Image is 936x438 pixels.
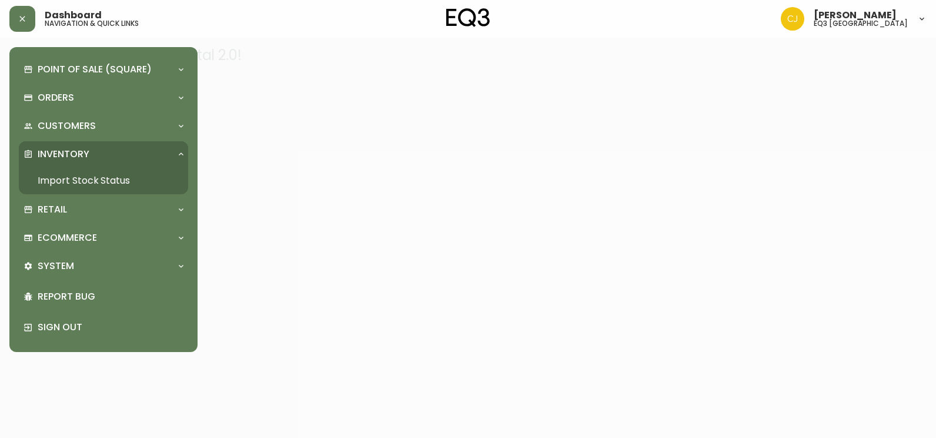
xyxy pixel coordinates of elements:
[814,20,908,27] h5: eq3 [GEOGRAPHIC_DATA]
[19,113,188,139] div: Customers
[781,7,804,31] img: 7836c8950ad67d536e8437018b5c2533
[446,8,490,27] img: logo
[19,225,188,251] div: Ecommerce
[38,120,96,132] p: Customers
[38,148,89,161] p: Inventory
[38,290,183,303] p: Report Bug
[814,11,897,20] span: [PERSON_NAME]
[38,260,74,273] p: System
[45,11,102,20] span: Dashboard
[19,167,188,194] a: Import Stock Status
[19,85,188,111] div: Orders
[38,203,67,216] p: Retail
[38,91,74,104] p: Orders
[45,20,139,27] h5: navigation & quick links
[19,197,188,223] div: Retail
[38,63,152,76] p: Point of Sale (Square)
[19,253,188,279] div: System
[19,281,188,312] div: Report Bug
[19,141,188,167] div: Inventory
[38,321,183,334] p: Sign Out
[38,231,97,244] p: Ecommerce
[19,57,188,82] div: Point of Sale (Square)
[19,312,188,343] div: Sign Out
